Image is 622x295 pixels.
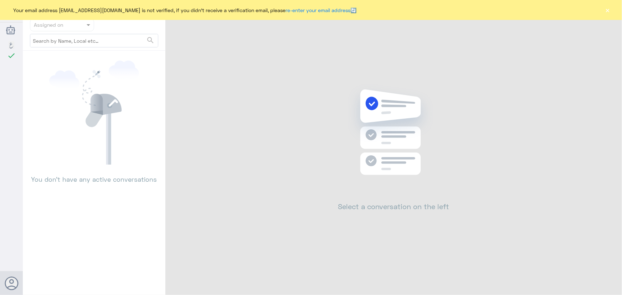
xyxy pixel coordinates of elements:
[146,36,155,45] span: search
[30,165,158,184] p: You don’t have any active conversations
[286,7,351,13] a: re-enter your email address
[7,51,16,60] i: check
[14,6,357,14] span: Your email address [EMAIL_ADDRESS][DOMAIN_NAME] is not verified, if you didn't receive a verifica...
[604,6,611,14] button: ×
[5,276,18,290] button: Avatar
[338,202,449,211] h2: Select a conversation on the left
[146,35,155,46] button: search
[30,34,158,47] input: Search by Name, Local etc…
